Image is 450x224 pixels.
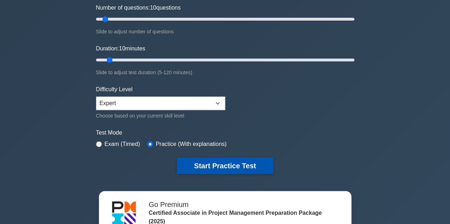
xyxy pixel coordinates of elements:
label: Test Mode [96,129,354,137]
span: 10 [119,45,125,51]
button: Start Practice Test [177,158,273,174]
div: Choose based on your current skill level [96,111,225,120]
label: Practice (With explanations) [156,140,227,148]
label: Duration: minutes [96,44,145,53]
label: Number of questions: questions [96,4,181,12]
div: Slide to adjust number of questions [96,27,354,36]
span: 10 [150,5,157,11]
label: Difficulty Level [96,85,133,94]
label: Exam (Timed) [105,140,140,148]
div: Slide to adjust test duration (5-120 minutes) [96,68,354,77]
